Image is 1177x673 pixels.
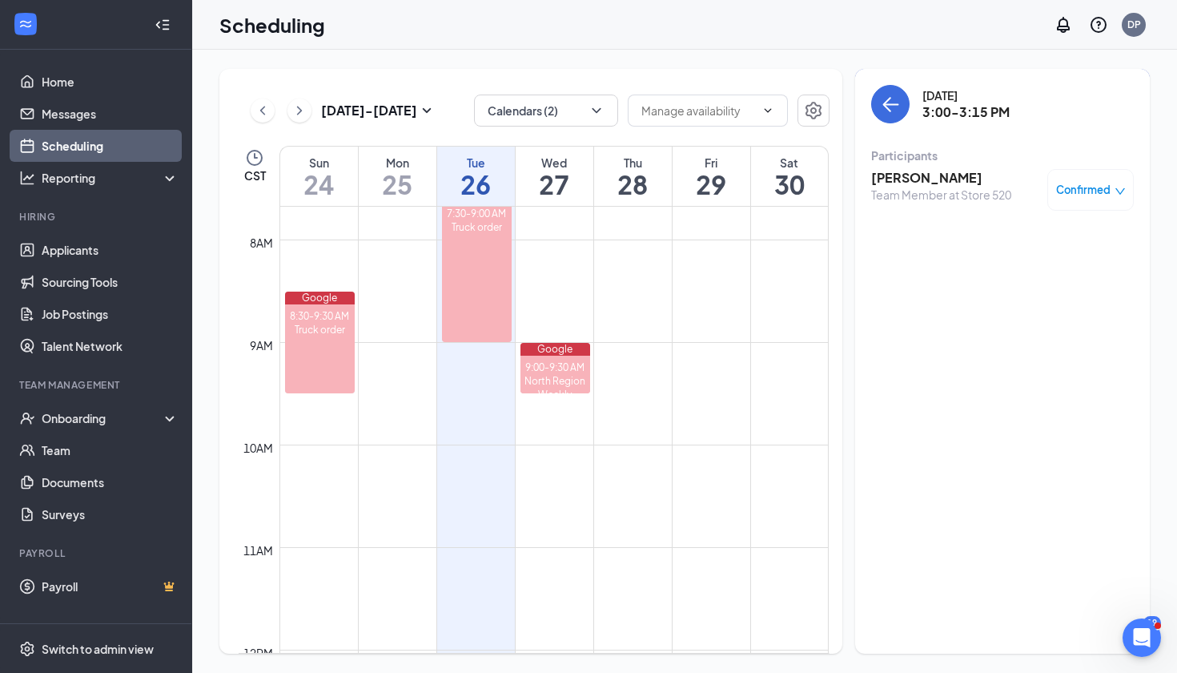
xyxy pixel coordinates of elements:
a: August 30, 2025 [751,147,829,206]
a: Home [42,66,179,98]
a: Documents [42,466,179,498]
svg: QuestionInfo [1089,15,1108,34]
div: 9am [247,336,276,354]
button: back-button [871,85,910,123]
div: 10am [240,439,276,457]
a: Sourcing Tools [42,266,179,298]
span: CST [244,167,266,183]
input: Manage availability [641,102,755,119]
div: Truck order [285,323,356,336]
h1: 26 [437,171,515,198]
div: 8am [247,234,276,252]
svg: ChevronDown [761,104,774,117]
span: down [1115,186,1126,197]
a: Applicants [42,234,179,266]
svg: ChevronDown [588,103,605,119]
a: August 28, 2025 [594,147,672,206]
a: Job Postings [42,298,179,330]
h1: 27 [516,171,593,198]
div: Thu [594,155,672,171]
h3: [DATE] - [DATE] [321,102,417,119]
div: Wed [516,155,593,171]
svg: ChevronRight [291,101,307,120]
div: [DATE] [922,87,1010,103]
div: Payroll [19,546,175,560]
svg: ArrowLeft [881,95,900,114]
button: Calendars (2)ChevronDown [474,95,618,127]
h1: 29 [673,171,750,198]
h1: 24 [280,171,358,198]
div: 19 [1143,616,1161,630]
h1: 25 [359,171,436,198]
a: August 27, 2025 [516,147,593,206]
svg: WorkstreamLogo [18,16,34,32]
button: ChevronRight [287,99,311,123]
h3: [PERSON_NAME] [871,169,1011,187]
h1: 28 [594,171,672,198]
div: North Region Weekly Standup [520,374,591,415]
svg: Notifications [1054,15,1073,34]
div: Reporting [42,170,179,186]
span: Confirmed [1056,182,1111,198]
div: Hiring [19,210,175,224]
div: Team Member at Store 520 [871,187,1011,203]
svg: Collapse [155,17,171,33]
div: Team Management [19,378,175,392]
a: PayrollCrown [42,570,179,602]
svg: Analysis [19,170,35,186]
a: Talent Network [42,330,179,362]
a: Scheduling [42,130,179,162]
svg: ChevronLeft [255,101,271,120]
a: Messages [42,98,179,130]
svg: Settings [19,641,35,657]
a: August 29, 2025 [673,147,750,206]
iframe: Intercom live chat [1123,619,1161,657]
h1: Scheduling [219,11,325,38]
div: Switch to admin view [42,641,154,657]
a: August 25, 2025 [359,147,436,206]
h3: 3:00-3:15 PM [922,103,1010,121]
button: Settings [797,95,830,127]
button: ChevronLeft [251,99,275,123]
svg: Clock [245,148,264,167]
a: August 24, 2025 [280,147,358,206]
div: Google [285,292,356,304]
div: Mon [359,155,436,171]
div: Google [520,343,591,356]
a: Team [42,434,179,466]
div: Truck order [442,220,512,234]
h1: 30 [751,171,829,198]
div: 9:00-9:30 AM [520,361,591,374]
div: Sat [751,155,829,171]
div: 11am [240,542,276,559]
div: 12pm [240,644,276,662]
a: August 26, 2025 [437,147,515,206]
div: Sun [280,155,358,171]
svg: Settings [804,101,823,120]
a: Surveys [42,498,179,530]
svg: UserCheck [19,410,35,426]
div: 8:30-9:30 AM [285,309,356,323]
div: Participants [871,147,1134,163]
div: Tue [437,155,515,171]
div: Fri [673,155,750,171]
svg: SmallChevronDown [417,101,436,120]
div: DP [1127,18,1141,31]
div: 7:30-9:00 AM [442,207,512,220]
div: Onboarding [42,410,165,426]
